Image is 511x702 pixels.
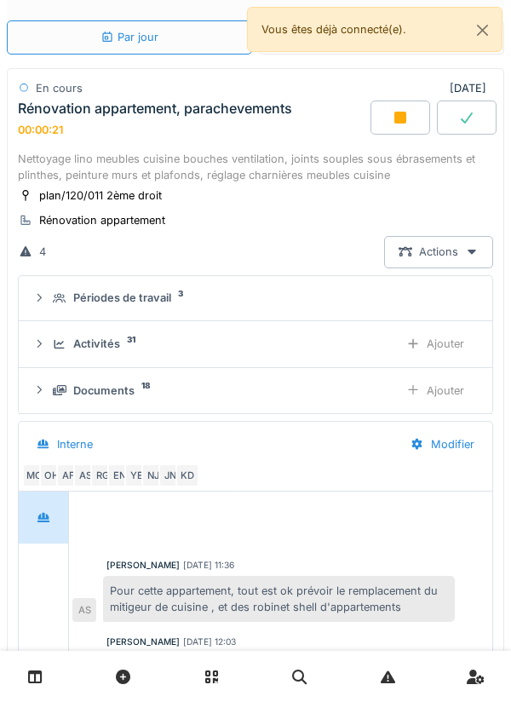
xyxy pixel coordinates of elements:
summary: Activités31Ajouter [26,328,485,360]
div: Activités [73,336,120,352]
summary: Documents18Ajouter [26,375,485,406]
div: plan/120/011 2ème droit [39,187,162,204]
summary: Périodes de travail3 [26,283,485,314]
div: Pour cette appartement, tout est ok prévoir le remplacement du mitigeur de cuisine , et des robin... [103,576,455,622]
div: [PERSON_NAME] [106,636,180,648]
div: Ajouter [392,375,479,406]
div: [DATE] [450,80,493,96]
div: Documents [73,383,135,399]
div: MC [22,463,46,487]
div: AS [72,598,96,622]
div: Périodes de travail [73,290,171,306]
div: Modifier [396,429,489,460]
div: Ajouter [392,328,479,360]
div: AF [56,463,80,487]
div: JN [158,463,182,487]
div: Interne [57,436,93,452]
button: Close [463,8,502,53]
div: RG [90,463,114,487]
div: OH [39,463,63,487]
div: Rénovation appartement, parachevements [18,101,292,117]
div: [DATE] 11:36 [183,559,234,572]
div: En cours [36,80,83,96]
div: Actions [384,236,493,268]
div: KD [175,463,199,487]
div: Nettoyage lino meubles cuisine bouches ventilation, joints souples sous ébrasements et plinthes, ... [18,151,493,183]
div: Rénovation appartement [39,212,165,228]
div: Vous êtes déjà connecté(e). [247,7,502,52]
div: Par jour [100,29,158,45]
div: NJ [141,463,165,487]
div: 00:00:21 [18,124,63,136]
div: YE [124,463,148,487]
div: EN [107,463,131,487]
div: [PERSON_NAME] [106,559,180,572]
div: 4 [39,244,46,260]
div: AS [73,463,97,487]
div: [DATE] 12:03 [183,636,236,648]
